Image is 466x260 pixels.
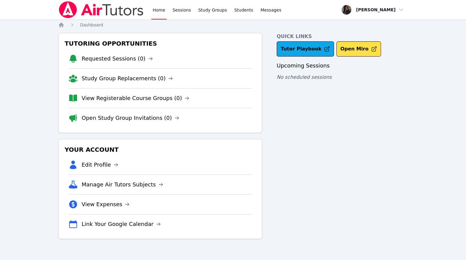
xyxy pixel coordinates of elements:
[277,61,408,70] h3: Upcoming Sessions
[80,22,103,28] a: Dashboard
[277,74,332,80] span: No scheduled sessions
[58,22,408,28] nav: Breadcrumb
[63,144,257,155] h3: Your Account
[80,23,103,27] span: Dashboard
[82,54,153,63] a: Requested Sessions (0)
[58,1,144,18] img: Air Tutors
[82,220,161,228] a: Link Your Google Calendar
[277,41,334,57] a: Tutor Playbook
[336,41,381,57] button: Open Miro
[82,94,189,102] a: View Registerable Course Groups (0)
[82,74,173,83] a: Study Group Replacements (0)
[82,180,163,189] a: Manage Air Tutors Subjects
[82,114,179,122] a: Open Study Group Invitations (0)
[63,38,257,49] h3: Tutoring Opportunities
[277,33,408,40] h4: Quick Links
[261,7,282,13] span: Messages
[82,200,130,209] a: View Expenses
[82,161,118,169] a: Edit Profile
